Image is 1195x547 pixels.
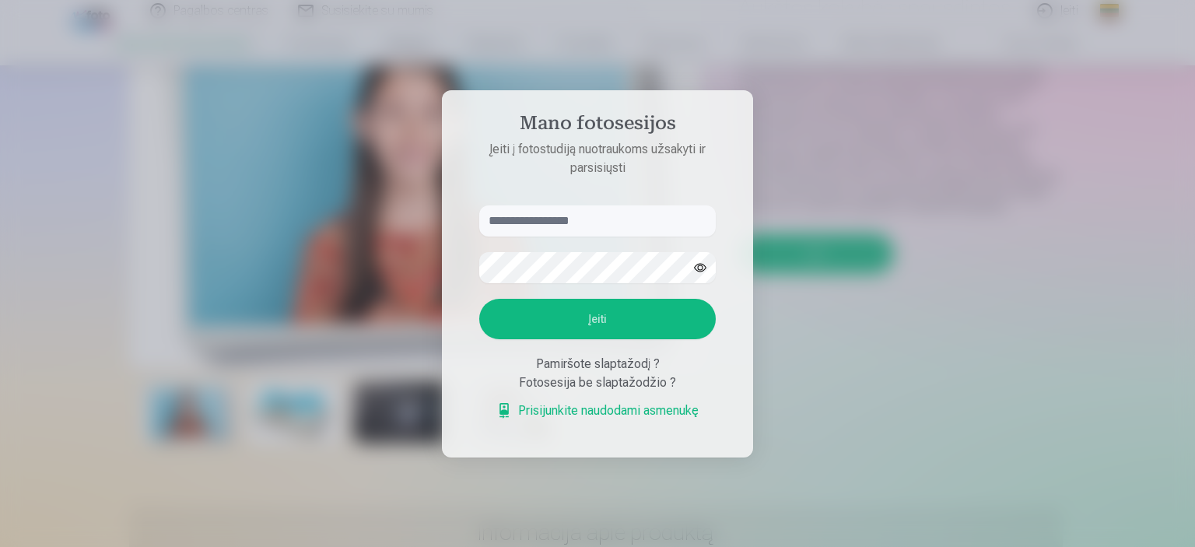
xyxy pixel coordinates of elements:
[464,140,731,177] p: Įeiti į fotostudiją nuotraukoms užsakyti ir parsisiųsti
[464,112,731,140] h4: Mano fotosesijos
[479,355,716,373] div: Pamiršote slaptažodį ?
[479,299,716,339] button: Įeiti
[479,373,716,392] div: Fotosesija be slaptažodžio ?
[496,401,699,420] a: Prisijunkite naudodami asmenukę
